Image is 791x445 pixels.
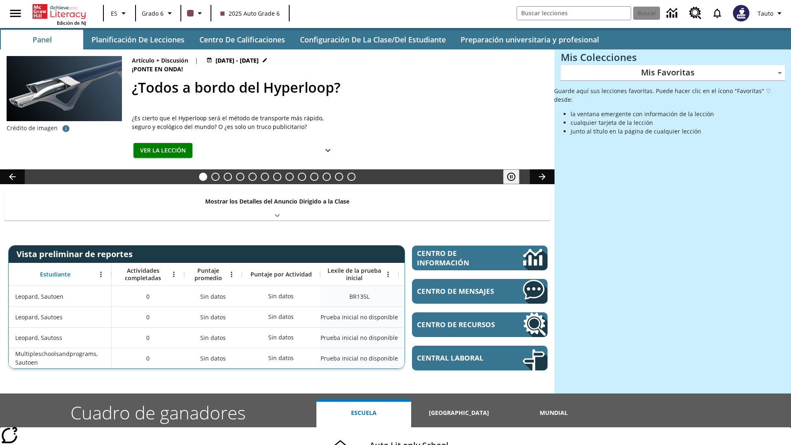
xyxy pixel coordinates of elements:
span: Multipleschoolsandprograms, Sautoen [15,349,107,367]
span: Centro de recursos [417,320,498,329]
span: 0 [146,313,150,321]
div: Sin datos, Leopard, Sautoes [264,309,298,325]
button: 21 jul - 30 jun Elegir fechas [205,56,269,65]
button: Ver más [320,143,336,158]
span: 2025 Auto Grade 6 [220,9,280,18]
div: Mis Favoritas [561,65,785,81]
li: cualquier tarjeta de la lección [571,118,785,127]
button: Abrir menú [225,268,238,281]
div: 0, Multipleschoolsandprograms, Sautoen [112,348,184,368]
button: Diapositiva 10 Cocina nativoamericana [310,173,318,181]
button: Planificación de lecciones [85,30,191,49]
div: Sin datos, Multipleschoolsandprograms, Sautoen [398,348,477,368]
button: Lenguaje: ES, Selecciona un idioma [106,6,133,21]
button: Perfil/Configuración [754,6,788,21]
button: Diapositiva 8 La moda en la antigua Roma [286,173,294,181]
span: Leopard, Sautoss [15,333,62,342]
img: Avatar [733,5,749,21]
div: Sin datos, Leopard, Sautoen [264,288,298,304]
a: Portada [33,3,86,20]
button: Configuración de la clase/del estudiante [293,30,452,49]
li: junto al título en la página de cualquier lección [571,127,785,136]
button: Diapositiva 12 En memoria de la jueza O'Connor [335,173,343,181]
div: 0, Leopard, Sautoes [112,307,184,327]
div: 0, Leopard, Sautoss [112,327,184,348]
button: Diapositiva 5 Los últimos colonos [248,173,257,181]
button: Diapositiva 9 La invasión de los CD con Internet [298,173,306,181]
div: Mostrar los Detalles del Anuncio Dirigido a la Clase [4,192,550,220]
button: Mundial [506,398,601,427]
button: Panel [1,30,83,49]
span: Lector principiante 135 Lexile, Leopard, Sautoen [349,292,370,301]
span: Puntaje promedio [188,267,228,282]
div: Sin datos, Leopard, Sautoss [184,327,242,348]
span: Sin datos [196,329,230,346]
div: 0, Leopard, Sautoen [112,286,184,307]
button: [GEOGRAPHIC_DATA] [411,398,506,427]
div: Sin datos, Leopard, Sautoes [398,307,477,327]
span: Sin datos [196,309,230,326]
p: Crédito de imagen [7,124,58,132]
span: Lexile de la prueba inicial [324,267,384,282]
button: Diapositiva 1 ¿Todos a bordo del Hyperloop? [199,173,207,181]
span: Prueba inicial no disponible, Multipleschoolsandprograms, Sautoen [321,354,398,363]
button: Centro de calificaciones [193,30,292,49]
button: Escuela [316,398,411,427]
button: Diapositiva 11 ¡Hurra por el Día de la Constitución! [323,173,331,181]
span: Tauto [758,9,773,18]
button: El color de la clase es café oscuro. Cambiar el color de la clase. [184,6,208,21]
p: Artículo + Discusión [132,56,188,65]
input: Buscar campo [517,7,631,20]
a: Centro de recursos, Se abrirá en una pestaña nueva. [684,2,707,24]
span: Puntaje por Actividad [250,271,312,278]
button: Diapositiva 13 El equilibrio de la Constitución [347,173,356,181]
button: Abrir menú [95,268,107,281]
button: Diapositiva 7 La historia de terror del tomate [273,173,281,181]
div: Lector principiante 135 Lexile, LE, Según la medida de lectura Lexile, el estudiante es un Lector... [398,286,477,307]
span: [DATE] - [DATE] [215,56,259,65]
span: Central laboral [417,353,498,363]
span: Edición de NJ [57,20,86,26]
span: Vista preliminar de reportes [16,248,137,260]
button: Diapositiva 4 ¿Los autos del futuro? [236,173,244,181]
button: Grado: Grado 6, Elige un grado [138,6,178,21]
button: Ver la lección [133,143,192,158]
button: Preparación universitaria y profesional [454,30,606,49]
a: Centro de recursos, Se abrirá en una pestaña nueva. [412,312,548,337]
button: Diapositiva 3 Niños con trabajos sucios [224,173,232,181]
li: la ventana emergente con información de la lección [571,110,785,118]
div: Sin datos, Leopard, Sautoes [184,307,242,327]
button: Diapositiva 2 ¿Lo quieres con papas fritas? [211,173,220,181]
span: Sin datos [196,350,230,367]
button: Abrir menú [382,268,394,281]
button: Diapositiva 6 Energía solar para todos [261,173,269,181]
span: Leopard, Sautoes [15,313,63,321]
span: Leopard, Sautoen [15,292,63,301]
h2: ¿Todos a bordo del Hyperloop? [132,77,545,98]
span: ¿Es cierto que el Hyperloop será el método de transporte más rápido, seguro y ecológico del mundo... [132,114,338,131]
button: Carrusel de lecciones, seguir [530,169,555,184]
h3: Mis Colecciones [561,52,785,63]
a: Central laboral [412,346,548,370]
span: Estudiante [40,271,70,278]
div: Sin datos, Multipleschoolsandprograms, Sautoen [184,348,242,368]
span: Grado 6 [142,9,164,18]
img: Representación artística del vehículo Hyperloop TT entrando en un túnel [7,56,122,121]
div: Portada [33,2,86,26]
span: Actividades completadas [116,267,170,282]
div: Sin datos, Leopard, Sautoss [264,329,298,346]
button: Abrir el menú lateral [3,1,28,26]
div: Pausar [503,169,528,184]
p: Mostrar los Detalles del Anuncio Dirigido a la Clase [205,197,349,206]
a: Notificaciones [707,2,728,24]
a: Centro de información [412,246,548,270]
span: 0 [146,333,150,342]
span: Centro de mensajes [417,286,498,296]
span: 0 [146,292,150,301]
div: Sin datos, Leopard, Sautoss [398,327,477,348]
span: Prueba inicial no disponible, Leopard, Sautoss [321,333,398,342]
span: Centro de información [417,248,495,267]
span: ¡Ponte en onda! [132,65,185,74]
button: Abrir menú [168,268,180,281]
span: Prueba inicial no disponible, Leopard, Sautoes [321,313,398,321]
